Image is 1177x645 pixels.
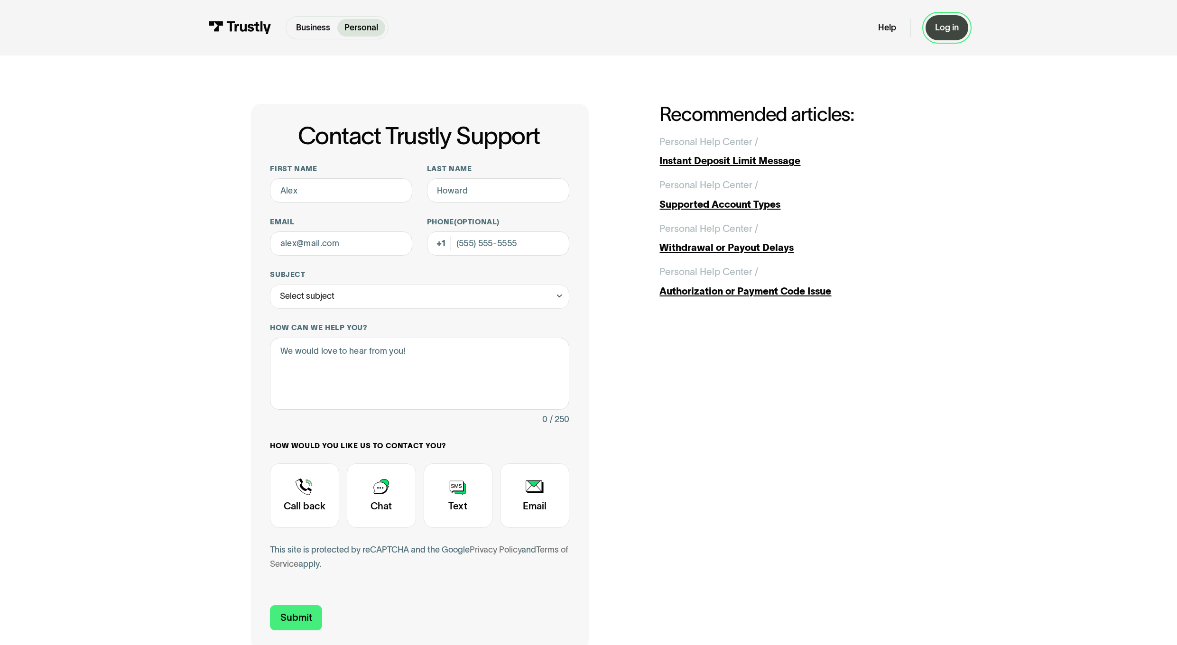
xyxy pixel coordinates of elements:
[270,164,569,630] form: Contact Trustly Support
[427,231,569,256] input: (555) 555-5555
[659,221,758,236] div: Personal Help Center /
[270,231,412,256] input: alex@mail.com
[270,164,412,174] label: First name
[659,104,926,125] h2: Recommended articles:
[926,15,969,41] a: Log in
[270,217,412,227] label: Email
[296,21,330,34] p: Business
[270,178,412,203] input: Alex
[659,197,926,212] div: Supported Account Types
[268,123,569,149] h1: Contact Trustly Support
[270,441,569,451] label: How would you like us to contact you?
[659,135,926,168] a: Personal Help Center /Instant Deposit Limit Message
[659,240,926,255] div: Withdrawal or Payout Delays
[270,323,569,332] label: How can we help you?
[280,289,334,304] div: Select subject
[659,154,926,168] div: Instant Deposit Limit Message
[659,178,758,193] div: Personal Help Center /
[427,217,569,227] label: Phone
[209,21,271,34] img: Trustly Logo
[659,265,926,298] a: Personal Help Center /Authorization or Payment Code Issue
[659,221,926,255] a: Personal Help Center /Withdrawal or Payout Delays
[427,164,569,174] label: Last name
[659,284,926,299] div: Authorization or Payment Code Issue
[659,178,926,212] a: Personal Help Center /Supported Account Types
[270,270,569,279] label: Subject
[288,19,337,37] a: Business
[270,543,569,571] div: This site is protected by reCAPTCHA and the Google and apply.
[454,218,500,226] span: (Optional)
[935,22,959,33] div: Log in
[659,265,758,279] div: Personal Help Center /
[542,412,547,427] div: 0
[337,19,386,37] a: Personal
[344,21,378,34] p: Personal
[470,545,521,554] a: Privacy Policy
[878,22,896,33] a: Help
[270,605,322,630] input: Submit
[427,178,569,203] input: Howard
[270,285,569,309] div: Select subject
[659,135,758,149] div: Personal Help Center /
[550,412,569,427] div: / 250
